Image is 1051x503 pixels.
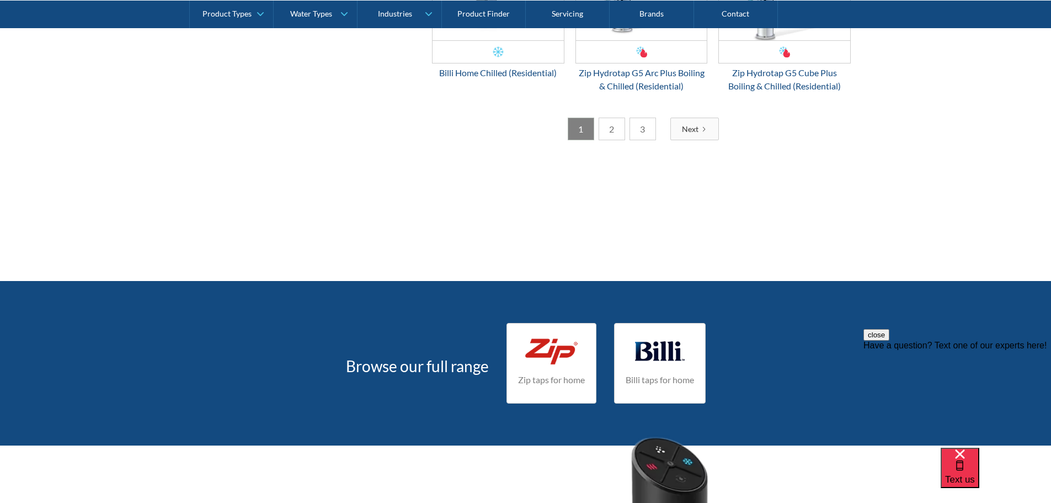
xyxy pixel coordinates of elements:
div: Water Types [290,9,332,18]
iframe: podium webchat widget prompt [863,329,1051,462]
div: Industries [378,9,412,18]
div: Next [682,123,698,135]
div: List [432,118,851,140]
div: Billi Home Chilled (Residential) [432,66,564,80]
div: Zip Hydrotap G5 Cube Plus Boiling & Chilled (Residential) [718,66,851,93]
a: 2 [599,118,625,140]
h4: Billi taps for home [626,373,694,386]
a: 1 [568,118,594,140]
h3: Browse our full range [346,354,489,378]
div: Zip Hydrotap G5 Arc Plus Boiling & Chilled (Residential) [575,66,708,93]
div: Product Types [202,9,252,18]
iframe: podium webchat widget bubble [941,448,1051,503]
h4: Zip taps for home [518,373,585,386]
a: 3 [629,118,656,140]
a: Next Page [670,118,719,140]
a: Billi taps for home [614,323,706,404]
a: Zip taps for home [506,323,596,404]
